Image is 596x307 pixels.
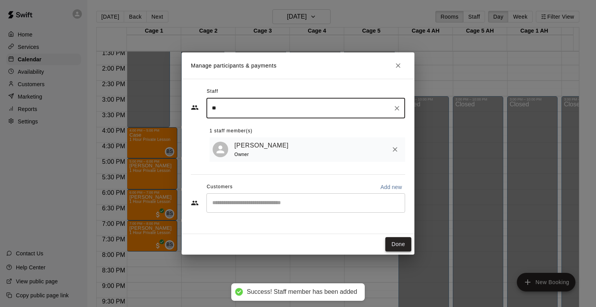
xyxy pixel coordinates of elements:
[206,98,405,118] div: Search staff
[391,59,405,73] button: Close
[206,193,405,213] div: Start typing to search customers...
[392,103,402,114] button: Clear
[210,125,253,137] span: 1 staff member(s)
[234,152,249,157] span: Owner
[234,140,289,151] a: [PERSON_NAME]
[191,104,199,111] svg: Staff
[207,181,233,193] span: Customers
[385,237,411,251] button: Done
[247,288,357,296] div: Success! Staff member has been added
[388,142,402,156] button: Remove
[213,142,228,157] div: Bradley Swyers
[377,181,405,193] button: Add new
[191,199,199,207] svg: Customers
[207,85,218,98] span: Staff
[191,62,277,70] p: Manage participants & payments
[380,183,402,191] p: Add new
